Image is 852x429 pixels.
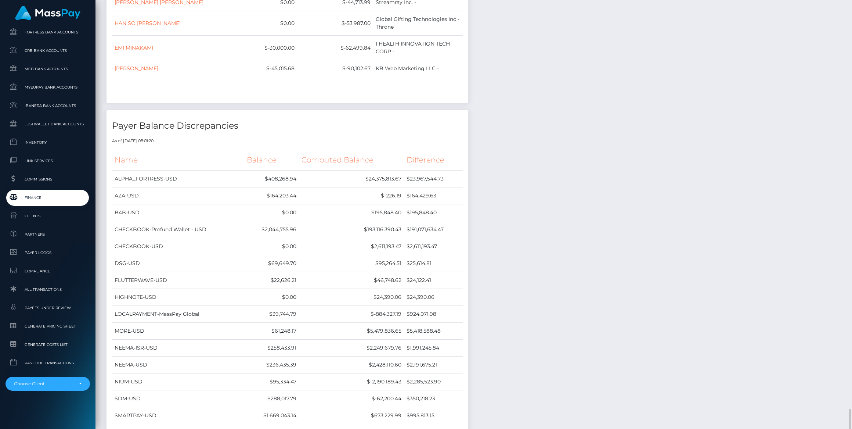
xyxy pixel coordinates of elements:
[112,119,463,132] h4: Payer Balance Discrepancies
[8,230,87,239] span: Partners
[244,150,299,170] th: Balance
[299,407,404,424] td: $673,229.99
[404,322,463,339] td: $5,418,588.48
[244,390,299,407] td: $288,017.79
[112,356,244,373] td: NEEMA-USD
[244,170,299,187] td: $408,268.94
[8,46,87,55] span: CRB Bank Accounts
[373,60,463,77] td: KB Web Marketing LLC -
[404,390,463,407] td: $350,218.23
[112,407,244,424] td: SMARTPAY-USD
[299,305,404,322] td: $-884,327.19
[8,65,87,73] span: MCB Bank Accounts
[299,356,404,373] td: $2,428,110.60
[404,150,463,170] th: Difference
[299,187,404,204] td: $-226.19
[244,255,299,272] td: $69,649.70
[299,221,404,238] td: $193,116,390.43
[112,221,244,238] td: CHECKBOOK-Prefund Wallet - USD
[244,238,299,255] td: $0.00
[404,407,463,424] td: $995,813.15
[244,187,299,204] td: $164,203.44
[404,204,463,221] td: $195,848.40
[244,221,299,238] td: $2,044,755.96
[404,356,463,373] td: $2,191,675.21
[8,285,87,294] span: All Transactions
[404,339,463,356] td: $1,991,245.84
[6,318,90,334] a: Generate Pricing Sheet
[299,390,404,407] td: $-62,200.44
[8,101,87,110] span: Ibanera Bank Accounts
[6,377,90,391] button: Choose Client
[6,355,90,371] a: Past Due Transactions
[299,255,404,272] td: $95,264.51
[6,245,90,261] a: Payer Logos
[404,255,463,272] td: $25,614.81
[112,289,244,305] td: HIGHNOTE-USD
[115,44,153,51] a: EMI MINAKAMI
[6,208,90,224] a: Clients
[8,249,87,257] span: Payer Logos
[8,322,87,330] span: Generate Pricing Sheet
[299,170,404,187] td: $24,375,813.67
[244,407,299,424] td: $1,669,043.14
[244,204,299,221] td: $0.00
[6,43,90,58] a: CRB Bank Accounts
[8,120,87,128] span: JustWallet Bank Accounts
[8,157,87,165] span: Link Services
[8,175,87,183] span: Commissions
[297,11,373,36] td: $-53,987.00
[248,60,297,77] td: $-45,015.68
[404,170,463,187] td: $23,967,544.73
[299,289,404,305] td: $24,390.06
[404,305,463,322] td: $924,071.98
[6,263,90,279] a: Compliance
[112,390,244,407] td: SDM-USD
[6,98,90,114] a: Ibanera Bank Accounts
[297,36,373,60] td: $-62,499.84
[8,267,87,275] span: Compliance
[112,373,244,390] td: NIUM-USD
[6,300,90,316] a: Payees under Review
[6,337,90,353] a: Generate Costs List
[8,83,87,92] span: MyEUPay Bank Accounts
[373,36,463,60] td: I HEALTH INNOVATION TECH CORP -
[112,150,244,170] th: Name
[8,340,87,349] span: Generate Costs List
[6,24,90,40] a: Fortress Bank Accounts
[244,305,299,322] td: $39,744.79
[244,272,299,289] td: $22,626.21
[8,138,87,147] span: Inventory
[6,190,90,205] a: Finance
[112,255,244,272] td: DSG-USD
[244,289,299,305] td: $0.00
[6,171,90,187] a: Commissions
[8,193,87,202] span: Finance
[299,204,404,221] td: $195,848.40
[244,322,299,339] td: $61,248.17
[244,356,299,373] td: $236,435.39
[112,305,244,322] td: LOCALPAYMENT-MassPay Global
[299,322,404,339] td: $5,479,836.65
[299,373,404,390] td: $-2,190,189.43
[6,116,90,132] a: JustWallet Bank Accounts
[8,359,87,367] span: Past Due Transactions
[404,289,463,305] td: $24,390.06
[112,238,244,255] td: CHECKBOOK-USD
[6,135,90,150] a: Inventory
[299,339,404,356] td: $2,249,679.76
[373,11,463,36] td: Global Gifting Technologies Inc - Throne
[115,20,181,26] a: HAN SO [PERSON_NAME]
[112,339,244,356] td: NEEMA-ISR-USD
[297,60,373,77] td: $-90,102.67
[244,339,299,356] td: $258,433.91
[6,282,90,297] a: All Transactions
[404,272,463,289] td: $24,122.41
[6,79,90,95] a: MyEUPay Bank Accounts
[115,65,158,72] a: [PERSON_NAME]
[112,138,154,143] small: As of [DATE] 08:01:20
[112,322,244,339] td: MORE-USD
[404,373,463,390] td: $2,285,523.90
[8,28,87,36] span: Fortress Bank Accounts
[6,61,90,77] a: MCB Bank Accounts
